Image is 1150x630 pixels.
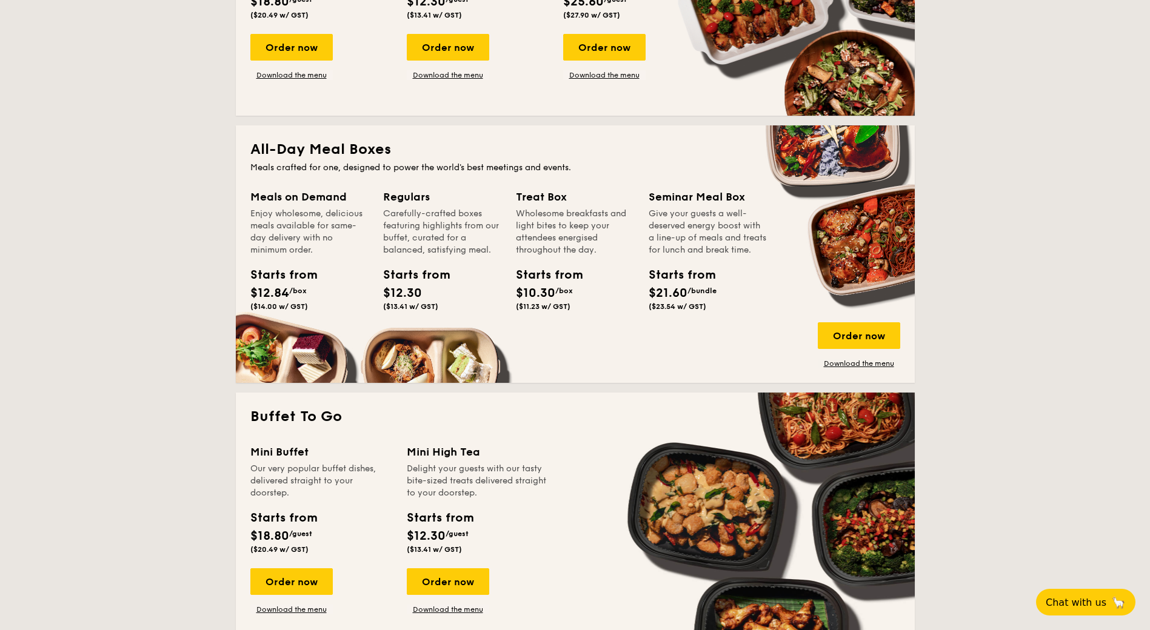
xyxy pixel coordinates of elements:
[250,286,289,300] span: $12.84
[289,529,312,538] span: /guest
[818,359,900,368] a: Download the menu
[516,208,634,256] div: Wholesome breakfasts and light bites to keep your attendees energised throughout the day.
[250,11,309,19] span: ($20.49 w/ GST)
[383,188,501,205] div: Regulars
[446,529,469,538] span: /guest
[516,266,570,284] div: Starts from
[687,287,717,295] span: /bundle
[407,509,473,527] div: Starts from
[250,70,333,80] a: Download the menu
[407,70,489,80] a: Download the menu
[516,188,634,205] div: Treat Box
[818,322,900,349] div: Order now
[1036,589,1135,615] button: Chat with us🦙
[250,188,369,205] div: Meals on Demand
[407,605,489,614] a: Download the menu
[250,529,289,543] span: $18.80
[383,266,438,284] div: Starts from
[407,568,489,595] div: Order now
[250,302,308,311] span: ($14.00 w/ GST)
[407,11,462,19] span: ($13.41 w/ GST)
[250,463,392,499] div: Our very popular buffet dishes, delivered straight to your doorstep.
[250,266,305,284] div: Starts from
[250,208,369,256] div: Enjoy wholesome, delicious meals available for same-day delivery with no minimum order.
[250,140,900,159] h2: All-Day Meal Boxes
[383,302,438,311] span: ($13.41 w/ GST)
[407,463,549,499] div: Delight your guests with our tasty bite-sized treats delivered straight to your doorstep.
[649,266,703,284] div: Starts from
[1046,597,1106,608] span: Chat with us
[407,529,446,543] span: $12.30
[555,287,573,295] span: /box
[1111,595,1126,609] span: 🦙
[289,287,307,295] span: /box
[649,302,706,311] span: ($23.54 w/ GST)
[250,605,333,614] a: Download the menu
[407,545,462,554] span: ($13.41 w/ GST)
[250,545,309,554] span: ($20.49 w/ GST)
[563,11,620,19] span: ($27.90 w/ GST)
[649,208,767,256] div: Give your guests a well-deserved energy boost with a line-up of meals and treats for lunch and br...
[563,34,646,61] div: Order now
[250,162,900,174] div: Meals crafted for one, designed to power the world's best meetings and events.
[649,188,767,205] div: Seminar Meal Box
[407,34,489,61] div: Order now
[250,407,900,426] h2: Buffet To Go
[383,286,422,300] span: $12.30
[563,70,646,80] a: Download the menu
[383,208,501,256] div: Carefully-crafted boxes featuring highlights from our buffet, curated for a balanced, satisfying ...
[649,286,687,300] span: $21.60
[407,443,549,460] div: Mini High Tea
[250,34,333,61] div: Order now
[516,286,555,300] span: $10.30
[250,568,333,595] div: Order now
[250,443,392,460] div: Mini Buffet
[516,302,570,311] span: ($11.23 w/ GST)
[250,509,316,527] div: Starts from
